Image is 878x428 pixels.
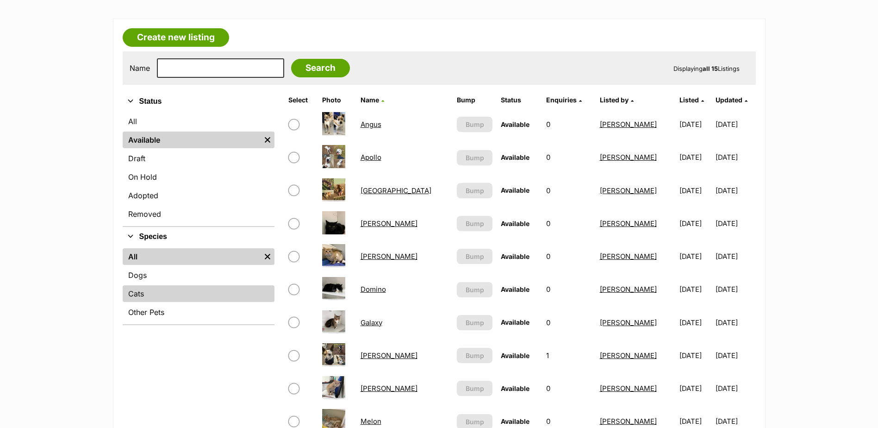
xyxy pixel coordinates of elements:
button: Bump [457,183,492,198]
a: [GEOGRAPHIC_DATA] [361,186,431,195]
th: Bump [453,93,496,107]
a: Enquiries [546,96,582,104]
td: [DATE] [716,307,754,339]
span: Bump [466,153,484,163]
td: [DATE] [716,175,754,207]
a: [PERSON_NAME] [361,219,417,228]
button: Species [123,231,274,243]
td: [DATE] [676,240,715,272]
span: Listed by [600,96,629,104]
th: Status [497,93,541,107]
a: [PERSON_NAME] [600,252,657,261]
td: [DATE] [676,307,715,339]
span: Bump [466,351,484,360]
span: Bump [466,120,484,129]
button: Bump [457,216,492,231]
a: Melon [361,417,381,426]
label: Name [130,64,150,72]
span: Available [501,120,529,128]
a: Other Pets [123,304,274,321]
button: Bump [457,315,492,330]
td: [DATE] [676,372,715,404]
a: Domino [361,285,386,294]
a: [PERSON_NAME] [600,120,657,129]
th: Photo [318,93,356,107]
td: 0 [542,372,595,404]
span: Bump [466,285,484,295]
div: Species [123,246,274,324]
span: Available [501,285,529,293]
a: Adopted [123,187,274,204]
a: [PERSON_NAME] [600,351,657,360]
button: Bump [457,348,492,363]
a: Dogs [123,267,274,283]
td: [DATE] [716,273,754,305]
td: [DATE] [716,208,754,239]
td: [DATE] [716,141,754,173]
th: Select [285,93,318,107]
a: Draft [123,150,274,167]
span: Bump [466,384,484,393]
a: [PERSON_NAME] [600,318,657,327]
a: [PERSON_NAME] [600,153,657,162]
a: All [123,248,261,265]
span: Available [501,318,529,326]
td: [DATE] [716,340,754,371]
a: On Hold [123,169,274,185]
span: Updated [716,96,742,104]
td: [DATE] [676,175,715,207]
a: All [123,113,274,130]
button: Bump [457,381,492,396]
span: Bump [466,417,484,427]
span: Available [501,417,529,425]
span: Bump [466,252,484,261]
a: Remove filter [261,132,274,148]
span: Available [501,220,529,227]
a: [PERSON_NAME] [600,285,657,294]
span: Available [501,186,529,194]
a: [PERSON_NAME] [600,219,657,228]
td: [DATE] [676,340,715,371]
span: Available [501,252,529,260]
a: Removed [123,206,274,222]
button: Bump [457,282,492,297]
td: 0 [542,108,595,140]
td: 0 [542,307,595,339]
td: [DATE] [716,372,754,404]
a: Cats [123,285,274,302]
td: 0 [542,208,595,239]
span: Available [501,153,529,161]
a: Apollo [361,153,381,162]
span: Bump [466,219,484,228]
td: [DATE] [676,273,715,305]
div: Status [123,111,274,226]
a: [PERSON_NAME] [361,351,417,360]
a: [PERSON_NAME] [600,417,657,426]
td: 0 [542,273,595,305]
a: Name [361,96,384,104]
a: [PERSON_NAME] [600,186,657,195]
a: Create new listing [123,28,229,47]
a: Galaxy [361,318,382,327]
a: [PERSON_NAME] [600,384,657,393]
a: Updated [716,96,747,104]
a: Available [123,132,261,148]
span: Bump [466,186,484,195]
span: Listed [679,96,699,104]
span: Name [361,96,379,104]
a: [PERSON_NAME] [361,384,417,393]
td: 0 [542,175,595,207]
td: [DATE] [676,108,715,140]
td: 0 [542,240,595,272]
a: [PERSON_NAME] [361,252,417,261]
span: Displaying Listings [673,65,740,72]
td: 0 [542,141,595,173]
span: translation missing: en.admin.listings.index.attributes.enquiries [546,96,577,104]
td: [DATE] [716,240,754,272]
button: Bump [457,150,492,165]
a: Listed [679,96,704,104]
td: [DATE] [676,208,715,239]
td: 1 [542,340,595,371]
button: Bump [457,117,492,132]
a: Remove filter [261,248,274,265]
